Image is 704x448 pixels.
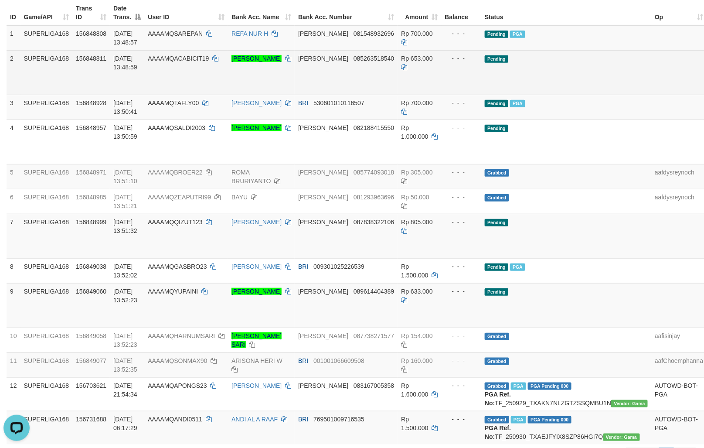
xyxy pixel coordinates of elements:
td: 12 [7,377,20,411]
span: Grabbed [485,333,509,340]
span: Vendor URL: https://trx31.1velocity.biz [603,434,640,441]
td: SUPERLIGA168 [20,25,73,51]
span: PGA [510,31,525,38]
div: - - - [445,356,478,365]
span: [DATE] 13:50:41 [113,99,137,115]
a: [PERSON_NAME] [231,288,282,295]
span: Marked by aafromsomean [511,416,526,424]
span: AAAAMQQIZUT123 [148,219,202,226]
span: Rp 1.600.000 [401,382,428,398]
span: BRI [298,416,308,423]
td: 4 [7,120,20,164]
span: PGA Pending [528,416,571,424]
span: AAAAMQTAFLY00 [148,99,199,106]
span: [DATE] 13:52:23 [113,332,137,348]
th: Bank Acc. Name: activate to sort column ascending [228,0,295,25]
span: 156848971 [76,169,106,176]
span: AAAAMQSAREPAN [148,30,203,37]
span: AAAAMQANDI0511 [148,416,202,423]
span: [DATE] 13:51:32 [113,219,137,234]
span: [PERSON_NAME] [298,288,348,295]
a: [PERSON_NAME] [231,99,282,106]
th: User ID: activate to sort column ascending [144,0,228,25]
span: Rp 653.000 [401,55,432,62]
span: [PERSON_NAME] [298,55,348,62]
th: Trans ID: activate to sort column ascending [72,0,110,25]
span: Copy 082188415550 to clipboard [354,124,394,131]
span: Copy 530601010116507 to clipboard [313,99,364,106]
button: Open LiveChat chat widget [3,3,30,30]
th: Balance [441,0,481,25]
span: Rp 160.000 [401,357,432,364]
span: 156849060 [76,288,106,295]
span: Copy 081548932696 to clipboard [354,30,394,37]
span: [DATE] 13:52:35 [113,357,137,373]
span: AAAAMQZEAPUTRI99 [148,194,211,201]
span: 156848985 [76,194,106,201]
span: 156849058 [76,332,106,339]
span: [DATE] 13:48:59 [113,55,137,71]
span: Pending [485,219,508,226]
span: [DATE] 06:17:29 [113,416,137,431]
span: AAAAMQYUPAINI [148,288,198,295]
span: AAAAMQHARNUMSARI [148,332,215,339]
span: [PERSON_NAME] [298,382,348,389]
span: Pending [485,125,508,132]
span: Copy 769501009716535 to clipboard [313,416,364,423]
div: - - - [445,168,478,177]
td: 7 [7,214,20,258]
span: Grabbed [485,416,509,424]
span: [PERSON_NAME] [298,124,348,131]
td: SUPERLIGA168 [20,352,73,377]
span: 156731688 [76,416,106,423]
span: [DATE] 13:48:57 [113,30,137,46]
td: 5 [7,164,20,189]
b: PGA Ref. No: [485,391,511,407]
a: [PERSON_NAME] [231,263,282,270]
div: - - - [445,332,478,340]
span: Copy 085774093018 to clipboard [354,169,394,176]
span: Pending [485,55,508,63]
td: SUPERLIGA168 [20,258,73,283]
div: - - - [445,381,478,390]
span: Rp 700.000 [401,30,432,37]
div: - - - [445,415,478,424]
td: 1 [7,25,20,51]
a: [PERSON_NAME] [231,219,282,226]
span: Grabbed [485,194,509,202]
td: SUPERLIGA168 [20,120,73,164]
span: PGA Pending [528,383,571,390]
span: Vendor URL: https://trx31.1velocity.biz [611,400,648,407]
span: Grabbed [485,383,509,390]
span: 156703621 [76,382,106,389]
div: - - - [445,262,478,271]
span: Copy 087738271577 to clipboard [354,332,394,339]
span: 156848999 [76,219,106,226]
b: PGA Ref. No: [485,424,511,440]
span: Copy 085263518540 to clipboard [354,55,394,62]
span: Copy 081293963696 to clipboard [354,194,394,201]
span: [DATE] 21:54:34 [113,382,137,398]
span: Copy 083167005358 to clipboard [354,382,394,389]
td: 10 [7,328,20,352]
span: [DATE] 13:51:21 [113,194,137,209]
span: 156849038 [76,263,106,270]
span: Rp 305.000 [401,169,432,176]
th: Status [481,0,651,25]
div: - - - [445,29,478,38]
span: Rp 1.500.000 [401,416,428,431]
a: ARISONA HERI W [231,357,282,364]
a: [PERSON_NAME] [231,55,282,62]
td: 6 [7,189,20,214]
span: Pending [485,100,508,107]
span: Rp 633.000 [401,288,432,295]
span: Copy 089614404389 to clipboard [354,288,394,295]
span: [PERSON_NAME] [298,30,348,37]
span: Rp 1.500.000 [401,263,428,279]
span: [PERSON_NAME] [298,194,348,201]
span: Copy 001001066609508 to clipboard [313,357,364,364]
span: [PERSON_NAME] [298,219,348,226]
a: ROMA BRURIYANTO [231,169,271,185]
a: BAYU [231,194,248,201]
td: TF_250929_TXAKN7NLZGTZSSQMBU1N [481,377,651,411]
